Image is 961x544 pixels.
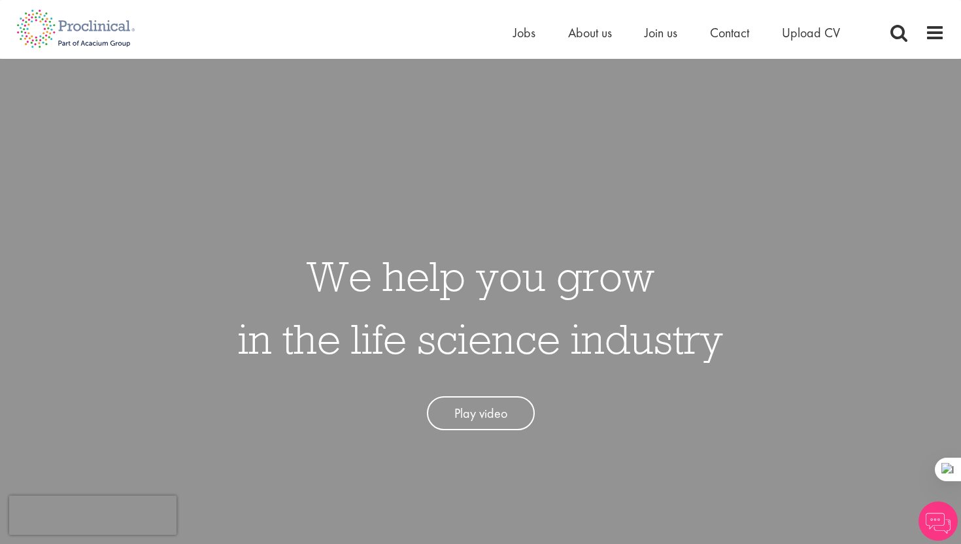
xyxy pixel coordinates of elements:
img: Chatbot [919,501,958,541]
a: About us [568,24,612,41]
a: Join us [645,24,677,41]
a: Jobs [513,24,535,41]
a: Play video [427,396,535,431]
a: Upload CV [782,24,840,41]
h1: We help you grow in the life science industry [238,245,723,370]
a: Contact [710,24,749,41]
